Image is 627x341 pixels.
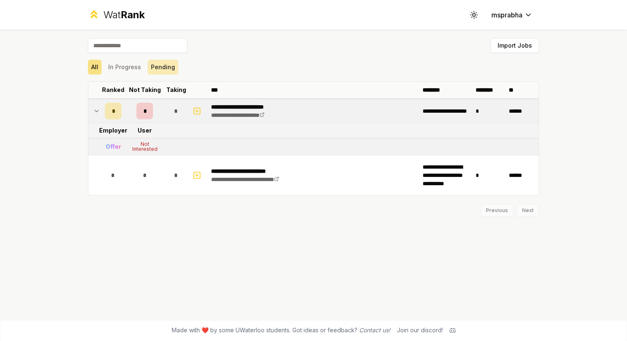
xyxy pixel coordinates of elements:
[129,86,161,94] p: Not Taking
[172,326,390,334] span: Made with ❤️ by some UWaterloo students. Got ideas or feedback?
[359,326,390,334] a: Contact us!
[491,10,522,20] span: msprabha
[397,326,443,334] div: Join our discord!
[128,142,161,152] div: Not Interested
[166,86,186,94] p: Taking
[105,60,144,75] button: In Progress
[106,143,121,151] div: Offer
[88,60,102,75] button: All
[125,123,165,138] td: User
[121,9,145,21] span: Rank
[102,86,124,94] p: Ranked
[148,60,178,75] button: Pending
[102,123,125,138] td: Employer
[491,38,539,53] button: Import Jobs
[485,7,539,22] button: msprabha
[103,8,145,22] div: Wat
[88,8,145,22] a: WatRank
